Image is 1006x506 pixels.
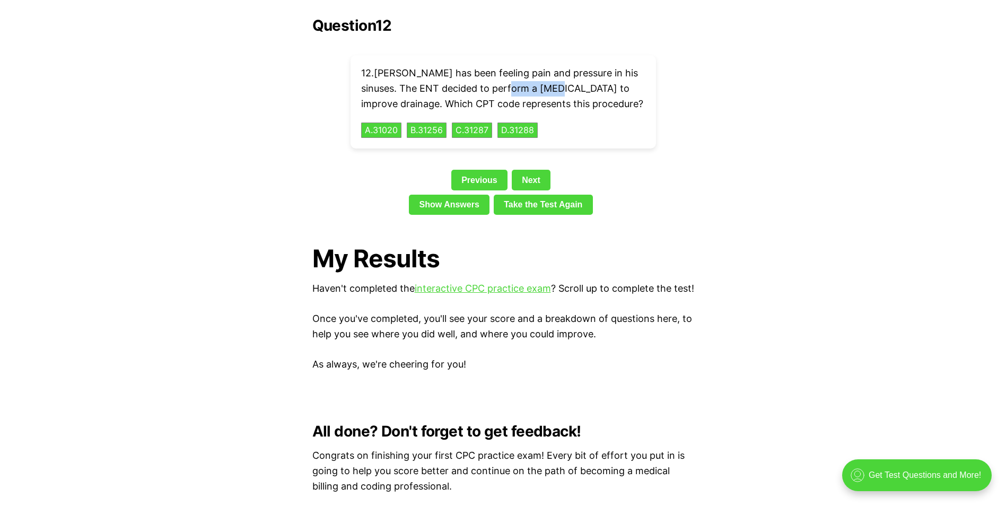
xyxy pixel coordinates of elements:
p: Congrats on finishing your first CPC practice exam! Every bit of effort you put in is going to he... [312,448,694,494]
button: A.31020 [361,123,401,138]
button: B.31256 [407,123,447,138]
p: Haven't completed the ? Scroll up to complete the test! [312,281,694,296]
iframe: portal-trigger [833,454,1006,506]
a: Next [512,170,550,190]
p: As always, we're cheering for you! [312,357,694,372]
p: Once you've completed, you'll see your score and a breakdown of questions here, to help you see w... [312,311,694,342]
button: C.31287 [452,123,492,138]
h2: Question 12 [312,17,694,34]
p: 12 . [PERSON_NAME] has been feeling pain and pressure in his sinuses. The ENT decided to perform ... [361,66,645,111]
button: D.31288 [497,123,538,138]
h1: My Results [312,245,694,273]
a: interactive CPC practice exam [415,283,551,294]
a: Show Answers [409,195,489,215]
a: Previous [451,170,508,190]
a: Take the Test Again [494,195,593,215]
h2: All done? Don't forget to get feedback! [312,423,694,440]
